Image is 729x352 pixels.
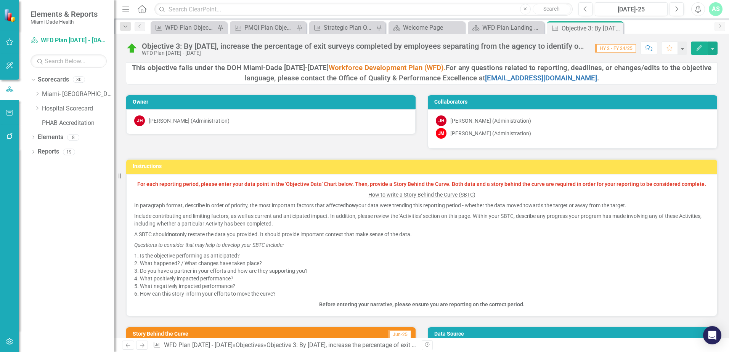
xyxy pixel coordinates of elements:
div: » » [153,341,416,350]
a: WFD Plan Objective Report - 6/25 [153,23,215,32]
a: Elements [38,133,63,142]
a: PHAB Accreditation [42,119,114,128]
h3: Instructions [133,163,713,169]
div: [DATE]-25 [597,5,665,14]
div: JM [436,128,446,139]
span: Search [543,6,560,12]
strong: how [346,202,356,208]
em: Questions to consider that may help to develop your SBTC include: [134,242,284,248]
a: Objectives [236,341,263,349]
a: Reports [38,147,59,156]
div: Strategic Plan Objective Report - 6/25 [324,23,374,32]
a: Strategic Plan Objective Report - 6/25 [311,23,374,32]
h3: Story Behind the Curve [133,331,329,337]
span: How to write a Story Behind the Curve (SBTC) [368,192,475,198]
li: Do you have a partner in your efforts and how are they supporting you? [140,267,709,275]
span: Jun-25 [388,330,411,339]
a: Scorecards [38,75,69,84]
div: Objective 3: By [DATE], increase the percentage of exit surveys completed by employees separating... [142,42,588,50]
p: In paragraph format, describe in order of priority, the most important factors that affected your... [134,200,709,211]
a: [EMAIL_ADDRESS][DOMAIN_NAME] [485,74,597,82]
a: WFD Plan [DATE] - [DATE] [164,341,233,349]
div: [PERSON_NAME] (Administration) [450,130,531,137]
div: 30 [73,77,85,83]
img: On Track [126,42,138,54]
small: Miami-Dade Health [31,19,98,25]
li: What negatively impacted performance? [140,282,709,290]
a: WFD Plan Landing Page [470,23,542,32]
strong: This objective falls under the DOH Miami-Dade [DATE]-[DATE] For any questions related to reportin... [132,64,711,82]
div: JH [134,115,145,126]
div: [PERSON_NAME] (Administration) [149,117,230,125]
div: WFD Plan Objective Report - 6/25 [165,23,215,32]
span: Workforce Development Plan (WFD). [329,64,446,72]
li: How can this story inform your efforts to move the curve? [140,290,709,298]
div: [PERSON_NAME] (Administration) [450,117,531,125]
li: Is the objective performing as anticipated? [140,252,709,259]
li: What positively impacted performance? [140,275,709,282]
span: Elements & Reports [31,10,98,19]
span: HY 2 - FY 24/25 [595,44,636,53]
strong: For each reporting period, please enter your data point in the 'Objective Data' Chart below. Then... [137,181,706,187]
img: ClearPoint Strategy [4,9,17,22]
strong: not [169,231,177,237]
div: WFD Plan Landing Page [482,23,542,32]
p: A SBTC should only restate the data you provided. It should provide important context that make s... [134,229,709,240]
button: [DATE]-25 [595,2,668,16]
div: Open Intercom Messenger [703,326,721,344]
button: AS [709,2,723,16]
h3: Owner [133,99,412,105]
p: Include contributing and limiting factors, as well as current and anticipated impact. In addition... [134,211,709,229]
div: JH [436,115,446,126]
a: WFD Plan [DATE] - [DATE] [31,36,107,45]
button: Search [533,4,571,14]
input: Search Below... [31,54,107,68]
li: What happened? / What changes have taken place? [140,259,709,267]
div: PMQI Plan Objective Report - 6/25 [244,23,295,32]
strong: Before entering your narrative, please ensure you are reporting on the correct period. [319,301,525,307]
a: Welcome Page [390,23,463,32]
a: PMQI Plan Objective Report - 6/25 [232,23,295,32]
h3: Data Source [434,331,713,337]
div: 19 [63,149,75,155]
input: Search ClearPoint... [154,3,573,16]
div: Welcome Page [403,23,463,32]
h3: Collaborators [434,99,713,105]
a: Miami- [GEOGRAPHIC_DATA] [42,90,114,99]
div: WFD Plan [DATE] - [DATE] [142,50,588,56]
a: Hospital Scorecard [42,104,114,113]
div: 8 [67,134,79,141]
div: Objective 3: By [DATE], increase the percentage of exit surveys completed by employees separating... [562,24,621,33]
